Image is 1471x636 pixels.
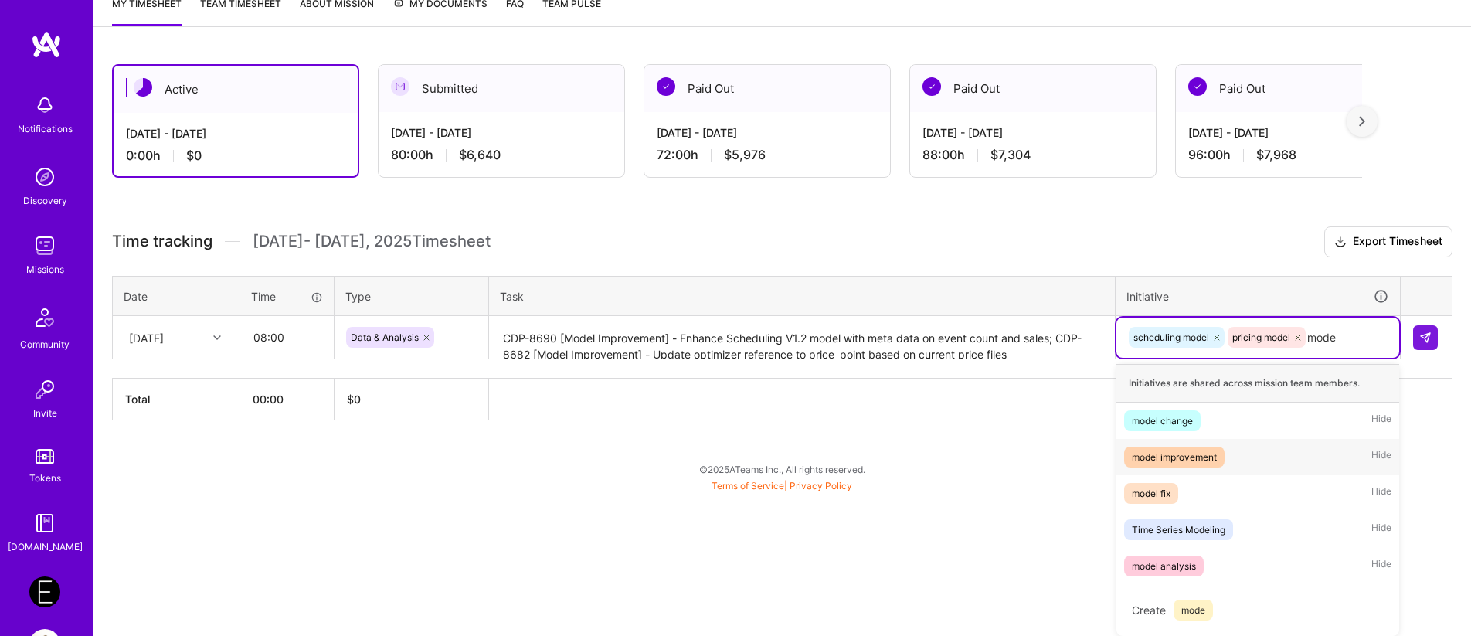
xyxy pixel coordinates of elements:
div: [DOMAIN_NAME] [8,539,83,555]
img: Submit [1419,332,1432,344]
span: Hide [1371,519,1391,540]
span: $7,304 [990,147,1031,163]
span: $6,640 [459,147,501,163]
th: Task [489,276,1116,316]
img: logo [31,31,62,59]
span: $0 [186,148,202,164]
div: Invite [33,405,57,421]
input: HH:MM [241,317,333,358]
span: scheduling model [1133,332,1209,343]
div: Missions [26,261,64,277]
span: mode [1174,600,1213,621]
div: © 2025 ATeams Inc., All rights reserved. [93,450,1471,488]
img: Submitted [391,77,409,96]
div: Paid Out [1176,65,1422,112]
img: bell [29,90,60,121]
span: $5,976 [724,147,766,163]
img: right [1359,116,1365,127]
div: Time Series Modeling [1132,522,1225,538]
div: [DATE] - [DATE] [657,124,878,141]
img: Community [26,299,63,336]
div: Notifications [18,121,73,137]
span: Hide [1371,447,1391,468]
img: guide book [29,508,60,539]
div: Submitted [379,65,624,112]
div: model analysis [1132,558,1196,574]
span: Hide [1371,483,1391,504]
div: 72:00 h [657,147,878,163]
span: Hide [1371,556,1391,576]
div: Paid Out [644,65,890,112]
th: Type [335,276,489,316]
textarea: CDP-8690 [Model Improvement] - Enhance Scheduling V1.2 model with meta data on event count and sa... [491,318,1113,359]
a: Endeavor: Data Team- 3338DES275 [25,576,64,607]
div: Create [1124,592,1391,628]
div: [DATE] [129,329,164,345]
div: [DATE] - [DATE] [126,125,345,141]
th: 00:00 [240,379,335,420]
span: $7,968 [1256,147,1296,163]
div: 96:00 h [1188,147,1409,163]
img: discovery [29,162,60,192]
div: Community [20,336,70,352]
div: [DATE] - [DATE] [1188,124,1409,141]
span: Time tracking [112,232,212,251]
div: 0:00 h [126,148,345,164]
img: teamwork [29,230,60,261]
div: 88:00 h [922,147,1143,163]
img: Endeavor: Data Team- 3338DES275 [29,576,60,607]
img: Paid Out [657,77,675,96]
span: Data & Analysis [351,332,419,343]
div: Time [251,288,323,304]
div: model fix [1132,485,1170,502]
div: Initiative [1126,287,1389,305]
span: [DATE] - [DATE] , 2025 Timesheet [253,232,491,251]
img: Paid Out [922,77,941,96]
div: 80:00 h [391,147,612,163]
div: Initiatives are shared across mission team members. [1116,364,1399,403]
th: Total [113,379,240,420]
div: [DATE] - [DATE] [391,124,612,141]
a: Privacy Policy [790,480,852,491]
span: Hide [1371,410,1391,431]
div: Tokens [29,470,61,486]
a: Terms of Service [712,480,784,491]
span: $ 0 [347,393,361,406]
div: model change [1132,413,1193,429]
th: Date [113,276,240,316]
img: Paid Out [1188,77,1207,96]
span: pricing model [1232,332,1290,343]
span: | [712,480,852,491]
div: Discovery [23,192,67,209]
i: icon Chevron [213,334,221,342]
button: Export Timesheet [1324,226,1452,257]
img: Active [134,78,152,97]
div: model improvement [1132,449,1217,465]
img: Invite [29,374,60,405]
div: null [1413,325,1439,350]
div: Active [114,66,358,113]
img: tokens [36,449,54,464]
div: Paid Out [910,65,1156,112]
i: icon Download [1334,234,1347,250]
div: [DATE] - [DATE] [922,124,1143,141]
